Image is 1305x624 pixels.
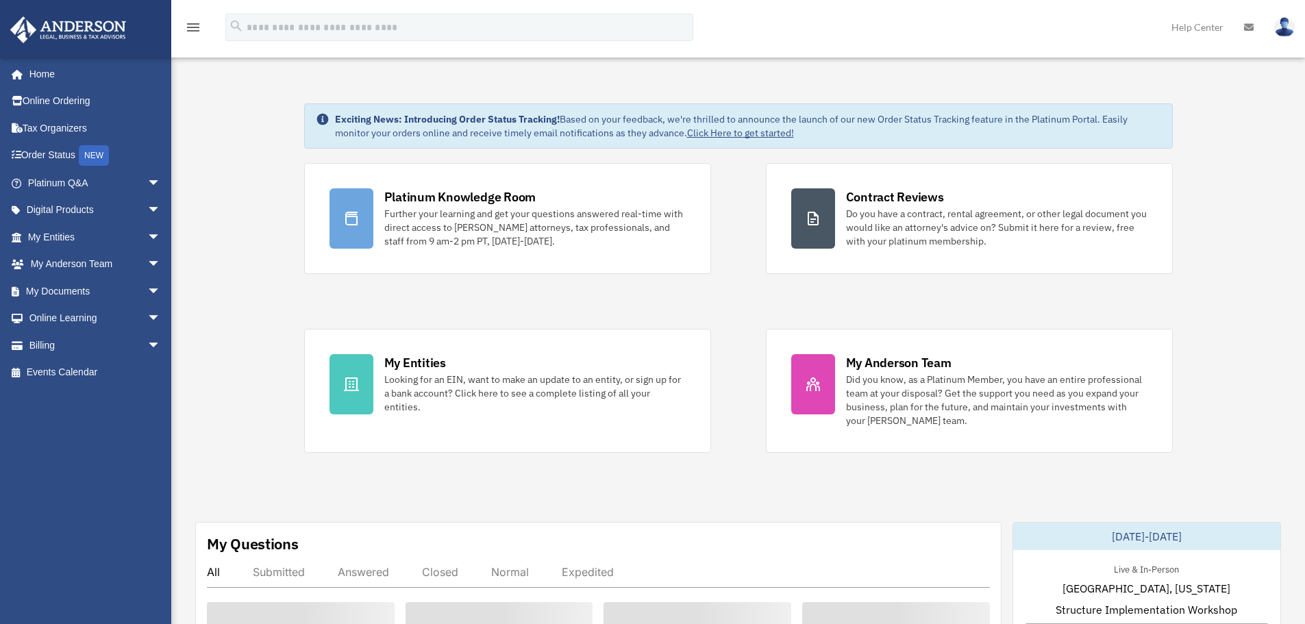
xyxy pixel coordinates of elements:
span: Structure Implementation Workshop [1056,601,1237,618]
span: arrow_drop_down [147,197,175,225]
a: Online Ordering [10,88,182,115]
img: User Pic [1274,17,1295,37]
div: Closed [422,565,458,579]
div: Do you have a contract, rental agreement, or other legal document you would like an attorney's ad... [846,207,1147,248]
a: Digital Productsarrow_drop_down [10,197,182,224]
div: Submitted [253,565,305,579]
a: My Anderson Teamarrow_drop_down [10,251,182,278]
a: Tax Organizers [10,114,182,142]
span: arrow_drop_down [147,251,175,279]
a: menu [185,24,201,36]
i: search [229,18,244,34]
a: Click Here to get started! [687,127,794,139]
a: Platinum Knowledge Room Further your learning and get your questions answered real-time with dire... [304,163,711,274]
img: Anderson Advisors Platinum Portal [6,16,130,43]
a: Online Learningarrow_drop_down [10,305,182,332]
a: Platinum Q&Aarrow_drop_down [10,169,182,197]
div: Platinum Knowledge Room [384,188,536,205]
div: [DATE]-[DATE] [1013,523,1280,550]
span: arrow_drop_down [147,305,175,333]
div: All [207,565,220,579]
a: My Documentsarrow_drop_down [10,277,182,305]
div: Further your learning and get your questions answered real-time with direct access to [PERSON_NAM... [384,207,686,248]
span: [GEOGRAPHIC_DATA], [US_STATE] [1062,580,1230,597]
div: My Questions [207,534,299,554]
div: Contract Reviews [846,188,944,205]
i: menu [185,19,201,36]
a: Order StatusNEW [10,142,182,170]
div: Looking for an EIN, want to make an update to an entity, or sign up for a bank account? Click her... [384,373,686,414]
span: arrow_drop_down [147,169,175,197]
span: arrow_drop_down [147,277,175,305]
a: My Entitiesarrow_drop_down [10,223,182,251]
div: Live & In-Person [1103,561,1190,575]
div: Answered [338,565,389,579]
span: arrow_drop_down [147,223,175,251]
div: Did you know, as a Platinum Member, you have an entire professional team at your disposal? Get th... [846,373,1147,427]
a: Events Calendar [10,359,182,386]
div: My Entities [384,354,446,371]
a: Home [10,60,175,88]
span: arrow_drop_down [147,332,175,360]
div: Based on your feedback, we're thrilled to announce the launch of our new Order Status Tracking fe... [335,112,1161,140]
div: My Anderson Team [846,354,952,371]
div: Normal [491,565,529,579]
a: My Anderson Team Did you know, as a Platinum Member, you have an entire professional team at your... [766,329,1173,453]
div: Expedited [562,565,614,579]
a: Billingarrow_drop_down [10,332,182,359]
a: My Entities Looking for an EIN, want to make an update to an entity, or sign up for a bank accoun... [304,329,711,453]
strong: Exciting News: Introducing Order Status Tracking! [335,113,560,125]
div: NEW [79,145,109,166]
a: Contract Reviews Do you have a contract, rental agreement, or other legal document you would like... [766,163,1173,274]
